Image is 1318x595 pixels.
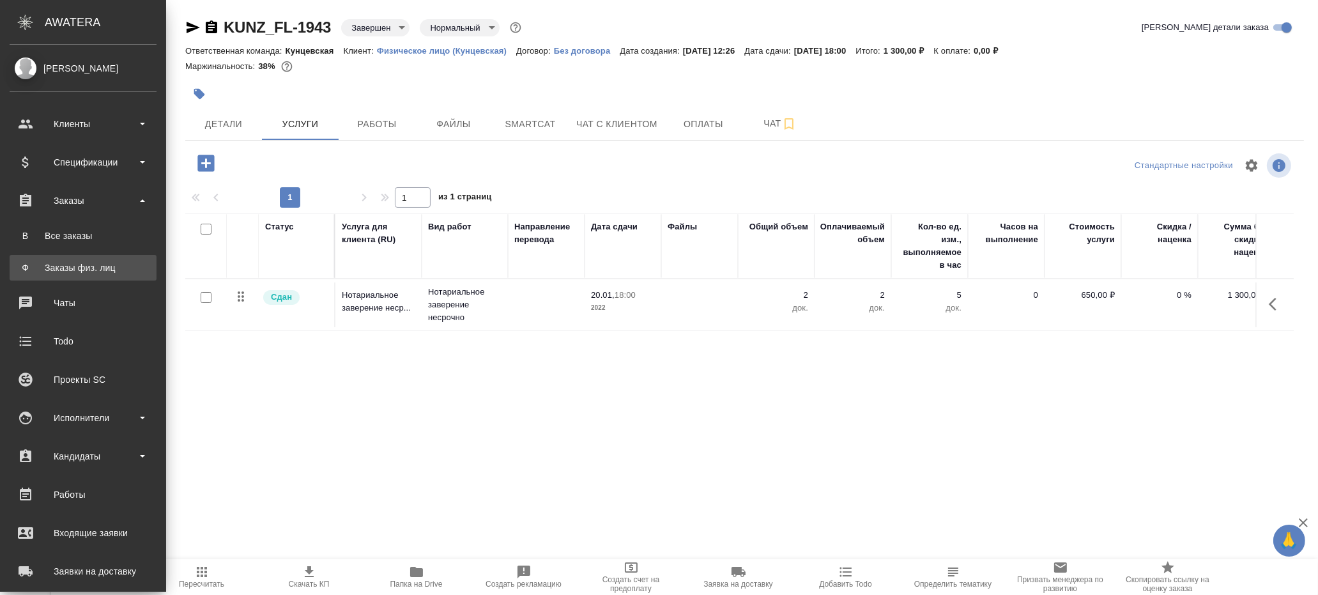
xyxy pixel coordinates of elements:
[1007,559,1114,595] button: Призвать менеджера по развитию
[258,61,278,71] p: 38%
[45,10,166,35] div: AWATERA
[744,302,808,314] p: док.
[1267,153,1294,178] span: Посмотреть информацию
[3,555,163,587] a: Заявки на доставку
[10,255,157,281] a: ФЗаказы физ. лиц
[591,302,655,314] p: 2022
[10,408,157,428] div: Исполнители
[3,479,163,511] a: Работы
[898,220,962,272] div: Кол-во ед. изм., выполняемое в час
[1142,21,1269,34] span: [PERSON_NAME] детали заказа
[685,559,792,595] button: Заявка на доставку
[554,45,620,56] a: Без договора
[1261,289,1292,320] button: Показать кнопки
[185,20,201,35] button: Скопировать ссылку для ЯМессенджера
[578,559,685,595] button: Создать счет на предоплату
[1128,289,1192,302] p: 0 %
[185,80,213,108] button: Добавить тэг
[668,220,697,233] div: Файлы
[377,46,516,56] p: Физическое лицо (Кунцевская)
[270,116,331,132] span: Услуги
[188,150,224,176] button: Добавить услугу
[16,261,150,274] div: Заказы физ. лиц
[420,19,499,36] div: Завершен
[1114,559,1222,595] button: Скопировать ссылку на оценку заказа
[1051,289,1115,302] p: 650,00 ₽
[974,220,1038,246] div: Часов на выполнение
[10,223,157,249] a: ВВсе заказы
[744,289,808,302] p: 2
[620,46,682,56] p: Дата создания:
[576,116,657,132] span: Чат с клиентом
[10,562,157,581] div: Заявки на доставку
[344,46,377,56] p: Клиент:
[974,46,1008,56] p: 0,00 ₽
[820,220,885,246] div: Оплачиваемый объем
[348,22,394,33] button: Завершен
[615,290,636,300] p: 18:00
[438,189,492,208] span: из 1 страниц
[3,517,163,549] a: Входящие заявки
[1122,575,1214,593] span: Скопировать ссылку на оценку заказа
[591,220,638,233] div: Дата сдачи
[10,153,157,172] div: Спецификации
[271,291,292,304] p: Сдан
[1204,289,1268,302] p: 1 300,00 ₽
[377,45,516,56] a: Физическое лицо (Кунцевская)
[10,114,157,134] div: Клиенты
[179,580,224,589] span: Пересчитать
[428,286,502,324] p: Нотариальное заверение несрочно
[1278,527,1300,554] span: 🙏
[821,302,885,314] p: док.
[507,19,524,36] button: Доп статусы указывают на важность/срочность заказа
[898,289,962,302] p: 5
[1128,220,1192,246] div: Скидка / наценка
[821,289,885,302] p: 2
[673,116,734,132] span: Оплаты
[1051,220,1115,246] div: Стоимость услуги
[286,46,344,56] p: Кунцевская
[185,61,258,71] p: Маржинальность:
[10,191,157,210] div: Заказы
[185,46,286,56] p: Ответственная команда:
[486,580,562,589] span: Создать рекламацию
[500,116,561,132] span: Smartcat
[256,559,363,595] button: Скачать КП
[968,282,1045,327] td: 0
[898,302,962,314] p: док.
[516,46,554,56] p: Договор:
[470,559,578,595] button: Создать рекламацию
[363,559,470,595] button: Папка на Drive
[1273,525,1305,557] button: 🙏
[10,61,157,75] div: [PERSON_NAME]
[342,220,415,246] div: Услуга для клиента (RU)
[1204,220,1268,259] div: Сумма без скидки / наценки
[794,46,856,56] p: [DATE] 18:00
[781,116,797,132] svg: Подписаться
[554,46,620,56] p: Без договора
[514,220,578,246] div: Направление перевода
[289,580,330,589] span: Скачать КП
[342,289,415,314] p: Нотариальное заверение неср...
[279,58,295,75] button: 800.00 RUB;
[884,46,934,56] p: 1 300,00 ₽
[426,22,484,33] button: Нормальный
[1015,575,1107,593] span: Призвать менеджера по развитию
[16,229,150,242] div: Все заказы
[819,580,871,589] span: Добавить Todo
[341,19,410,36] div: Завершен
[3,364,163,396] a: Проекты SC
[585,575,677,593] span: Создать счет на предоплату
[683,46,745,56] p: [DATE] 12:26
[390,580,443,589] span: Папка на Drive
[423,116,484,132] span: Файлы
[934,46,974,56] p: К оплате:
[10,447,157,466] div: Кандидаты
[10,332,157,351] div: Todo
[914,580,992,589] span: Определить тематику
[792,559,900,595] button: Добавить Todo
[265,220,294,233] div: Статус
[10,485,157,504] div: Работы
[749,220,808,233] div: Общий объем
[749,116,811,132] span: Чат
